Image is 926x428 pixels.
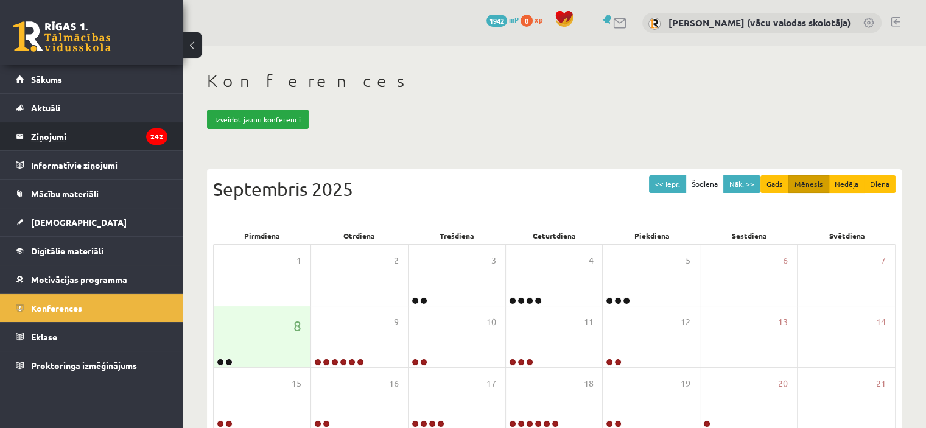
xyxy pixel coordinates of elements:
span: 7 [881,254,886,267]
span: mP [509,15,519,24]
i: 242 [146,128,167,145]
a: Rīgas 1. Tālmācības vidusskola [13,21,111,52]
a: [PERSON_NAME] (vācu valodas skolotāja) [668,16,851,29]
span: 11 [583,315,593,329]
a: Digitālie materiāli [16,237,167,265]
a: Izveidot jaunu konferenci [207,110,309,129]
a: Proktoringa izmēģinājums [16,351,167,379]
span: 15 [292,377,301,390]
span: Mācību materiāli [31,188,99,199]
a: Sākums [16,65,167,93]
span: 4 [588,254,593,267]
span: 14 [876,315,886,329]
span: 5 [686,254,690,267]
span: Motivācijas programma [31,274,127,285]
span: Aktuāli [31,102,60,113]
span: 3 [491,254,496,267]
a: Ziņojumi242 [16,122,167,150]
span: Proktoringa izmēģinājums [31,360,137,371]
a: Eklase [16,323,167,351]
a: Informatīvie ziņojumi [16,151,167,179]
div: Piekdiena [603,227,701,244]
span: 12 [681,315,690,329]
legend: Ziņojumi [31,122,167,150]
img: Inga Volfa (vācu valodas skolotāja) [648,18,661,30]
a: Motivācijas programma [16,265,167,293]
div: Septembris 2025 [213,175,896,203]
span: Digitālie materiāli [31,245,103,256]
span: 20 [778,377,788,390]
a: 0 xp [521,15,549,24]
span: Eklase [31,331,57,342]
button: Nāk. >> [723,175,760,193]
div: Ceturtdiena [505,227,603,244]
button: Šodiena [686,175,724,193]
div: Otrdiena [310,227,408,244]
span: 17 [486,377,496,390]
span: 10 [486,315,496,329]
a: 1942 mP [486,15,519,24]
span: [DEMOGRAPHIC_DATA] [31,217,127,228]
span: 1942 [486,15,507,27]
span: 0 [521,15,533,27]
button: Mēnesis [788,175,829,193]
button: Gads [760,175,789,193]
span: 19 [681,377,690,390]
span: 18 [583,377,593,390]
div: Pirmdiena [213,227,310,244]
button: Nedēļa [829,175,865,193]
span: 16 [389,377,399,390]
span: 8 [293,315,301,336]
span: 21 [876,377,886,390]
div: Sestdiena [701,227,798,244]
a: Aktuāli [16,94,167,122]
span: Konferences [31,303,82,314]
button: Diena [864,175,896,193]
a: Mācību materiāli [16,180,167,208]
a: Konferences [16,294,167,322]
legend: Informatīvie ziņojumi [31,151,167,179]
span: Sākums [31,74,62,85]
button: << Iepr. [649,175,686,193]
div: Trešdiena [408,227,505,244]
span: 13 [778,315,788,329]
a: [DEMOGRAPHIC_DATA] [16,208,167,236]
span: 2 [394,254,399,267]
span: xp [535,15,542,24]
span: 6 [783,254,788,267]
h1: Konferences [207,71,902,91]
span: 9 [394,315,399,329]
span: 1 [296,254,301,267]
div: Svētdiena [798,227,896,244]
